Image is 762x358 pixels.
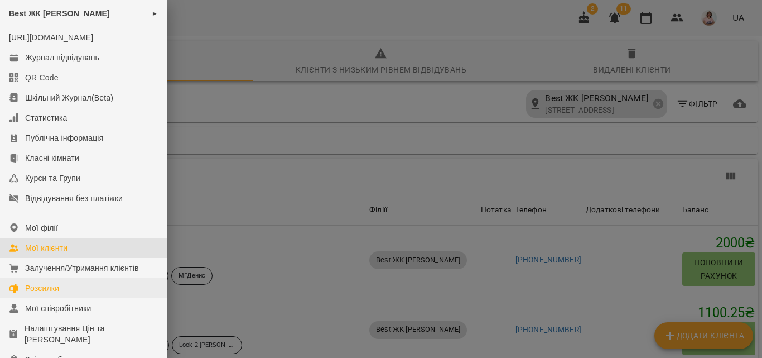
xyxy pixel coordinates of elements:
[9,9,110,18] span: Best ЖК [PERSON_NAME]
[25,112,67,123] div: Статистика
[25,262,139,274] div: Залучення/Утримання клієнтів
[25,303,91,314] div: Мої співробітники
[25,152,79,164] div: Класні кімнати
[25,173,80,184] div: Курси та Групи
[25,72,59,83] div: QR Code
[152,9,158,18] span: ►
[25,242,67,254] div: Мої клієнти
[25,92,113,103] div: Шкільний Журнал(Beta)
[25,283,59,294] div: Розсилки
[9,33,93,42] a: [URL][DOMAIN_NAME]
[25,323,158,345] div: Налаштування Цін та [PERSON_NAME]
[25,193,123,204] div: Відвідування без платіжки
[25,222,58,233] div: Мої філії
[25,52,99,63] div: Журнал відвідувань
[25,132,103,144] div: Публічна інформація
